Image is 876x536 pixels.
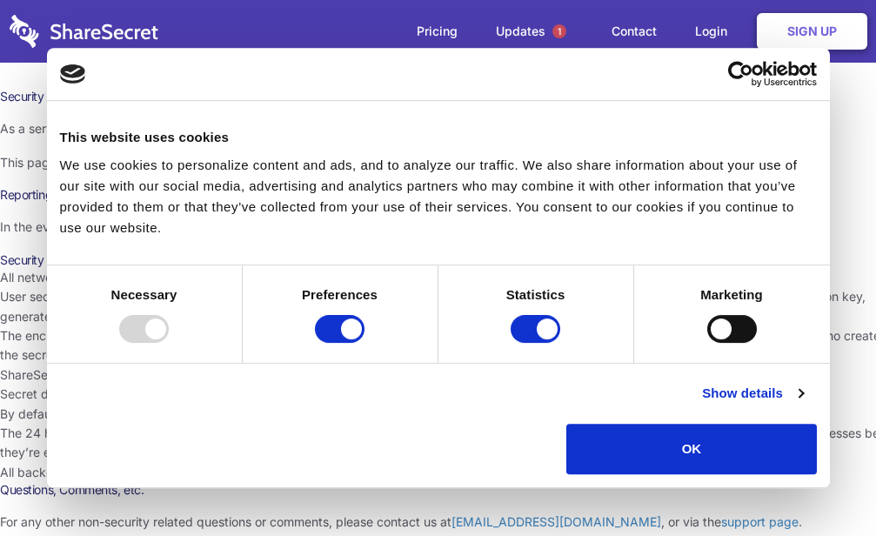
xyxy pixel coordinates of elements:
[594,4,674,58] a: Contact
[665,61,817,87] a: Usercentrics Cookiebot - opens in a new window
[678,4,753,58] a: Login
[566,424,816,474] button: OK
[721,514,799,529] a: support page
[111,287,177,302] strong: Necessary
[60,155,817,238] div: We use cookies to personalize content and ads, and to analyze our traffic. We also share informat...
[10,15,158,48] img: logo-wordmark-white-trans-d4663122ce5f474addd5e946df7df03e33cb6a1c49d2221995e7729f52c070b2.svg
[451,514,661,529] a: [EMAIL_ADDRESS][DOMAIN_NAME]
[757,13,867,50] a: Sign Up
[399,4,475,58] a: Pricing
[552,24,566,38] span: 1
[702,383,803,404] a: Show details
[60,64,86,84] img: logo
[302,287,378,302] strong: Preferences
[60,127,817,148] div: This website uses cookies
[700,287,763,302] strong: Marketing
[506,287,565,302] strong: Statistics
